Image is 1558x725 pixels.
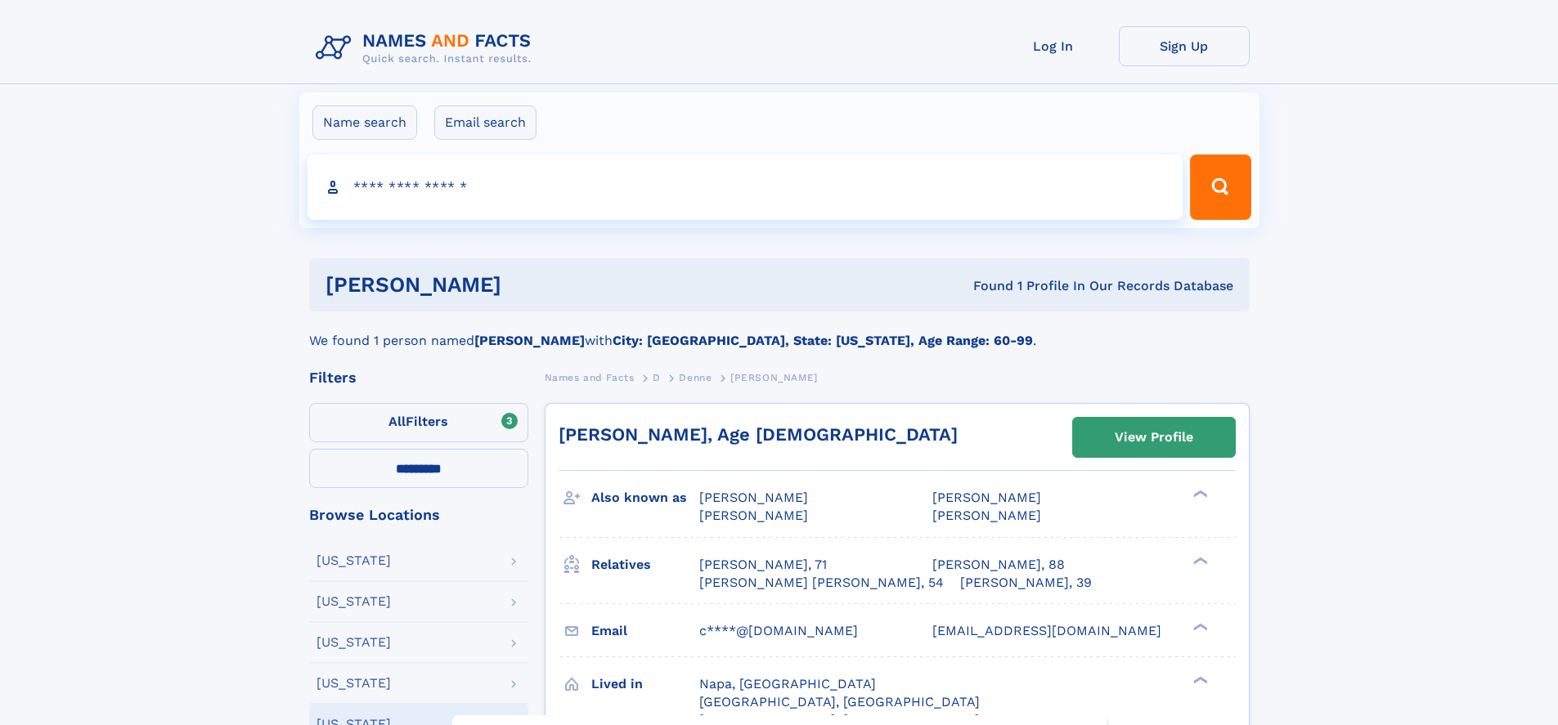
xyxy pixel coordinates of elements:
[932,623,1161,638] span: [EMAIL_ADDRESS][DOMAIN_NAME]
[1189,555,1209,566] div: ❯
[679,367,712,387] a: Denne
[1189,621,1209,632] div: ❯
[1115,418,1193,456] div: View Profile
[737,277,1233,295] div: Found 1 Profile In Our Records Database
[559,424,958,445] a: [PERSON_NAME], Age [DEMOGRAPHIC_DATA]
[613,333,1033,348] b: City: [GEOGRAPHIC_DATA], State: [US_STATE], Age Range: 60-99
[591,484,699,512] h3: Also known as
[312,105,417,140] label: Name search
[326,275,738,295] h1: [PERSON_NAME]
[679,372,712,383] span: Denne
[653,372,661,383] span: D
[591,551,699,579] h3: Relatives
[309,508,528,522] div: Browse Locations
[730,372,818,383] span: [PERSON_NAME]
[699,490,808,505] span: [PERSON_NAME]
[317,554,391,567] div: [US_STATE]
[932,508,1041,523] span: [PERSON_NAME]
[988,26,1119,66] a: Log In
[699,556,827,574] a: [PERSON_NAME], 71
[932,490,1041,505] span: [PERSON_NAME]
[1119,26,1250,66] a: Sign Up
[653,367,661,387] a: D
[1073,418,1235,457] a: View Profile
[1190,154,1250,220] button: Search Button
[388,414,406,429] span: All
[591,617,699,645] h3: Email
[699,508,808,523] span: [PERSON_NAME]
[309,403,528,442] label: Filters
[317,595,391,608] div: [US_STATE]
[545,367,635,387] a: Names and Facts
[474,333,585,348] b: [PERSON_NAME]
[434,105,537,140] label: Email search
[591,670,699,698] h3: Lived in
[309,311,1250,351] div: We found 1 person named with .
[1189,674,1209,685] div: ❯
[317,677,391,690] div: [US_STATE]
[309,26,545,70] img: Logo Names and Facts
[699,676,876,691] span: Napa, [GEOGRAPHIC_DATA]
[960,574,1092,592] a: [PERSON_NAME], 39
[932,556,1065,574] a: [PERSON_NAME], 88
[317,636,391,649] div: [US_STATE]
[308,154,1183,220] input: search input
[699,574,944,592] a: [PERSON_NAME] [PERSON_NAME], 54
[1189,489,1209,499] div: ❯
[309,370,528,385] div: Filters
[699,694,980,709] span: [GEOGRAPHIC_DATA], [GEOGRAPHIC_DATA]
